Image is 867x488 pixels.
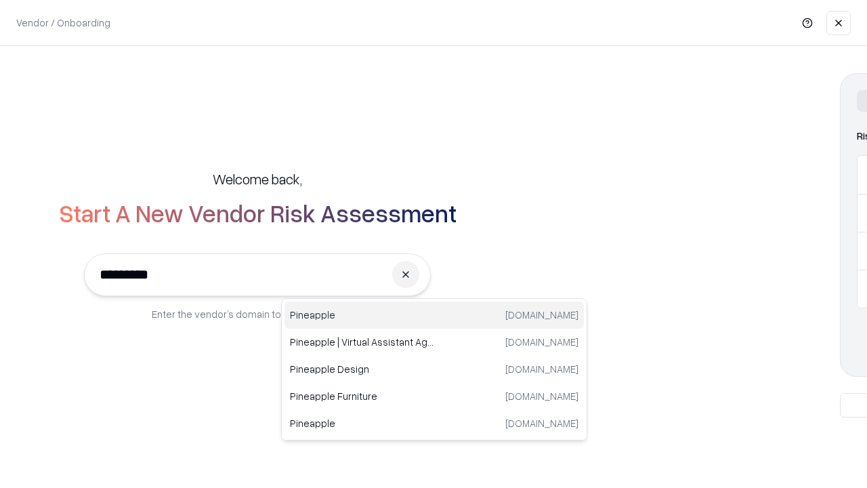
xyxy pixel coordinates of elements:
[290,308,434,322] p: Pineapple
[16,16,110,30] p: Vendor / Onboarding
[290,362,434,376] p: Pineapple Design
[152,307,363,321] p: Enter the vendor’s domain to begin onboarding
[505,308,578,322] p: [DOMAIN_NAME]
[290,335,434,349] p: Pineapple | Virtual Assistant Agency
[59,199,457,226] h2: Start A New Vendor Risk Assessment
[505,389,578,403] p: [DOMAIN_NAME]
[290,416,434,430] p: Pineapple
[505,335,578,349] p: [DOMAIN_NAME]
[505,416,578,430] p: [DOMAIN_NAME]
[213,169,302,188] h5: Welcome back,
[290,389,434,403] p: Pineapple Furniture
[281,298,587,441] div: Suggestions
[505,362,578,376] p: [DOMAIN_NAME]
